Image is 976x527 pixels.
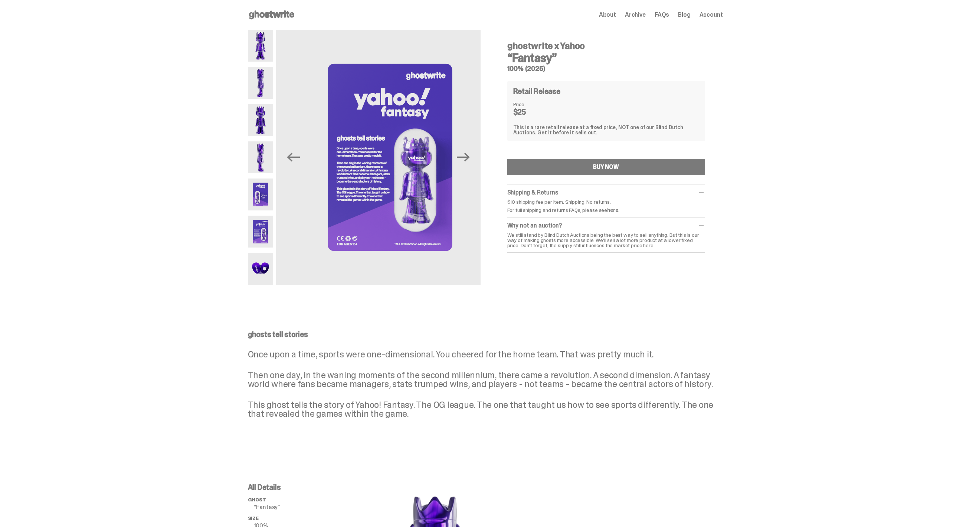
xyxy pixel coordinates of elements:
[507,222,705,229] div: Why not an auction?
[507,42,705,50] h4: ghostwrite x Yahoo
[285,149,301,166] button: Previous
[248,400,723,418] p: This ghost tells the story of Yahoo! Fantasy. The OG league. The one that taught us how to see sp...
[248,67,274,99] img: Yahoo-HG---2.png
[248,179,274,210] img: Yahoo-HG---5.png
[455,149,472,166] button: Next
[507,199,705,204] p: $10 shipping fee per item. Shipping. No returns.
[513,125,699,135] div: This is a rare retail release at a fixed price, NOT one of our Blind Dutch Auctions. Get it befor...
[288,30,492,285] img: Yahoo-HG---6.png
[248,497,266,503] span: ghost
[700,12,723,18] a: Account
[513,108,550,116] dd: $25
[248,331,723,338] p: ghosts tell stories
[248,216,274,248] img: Yahoo-HG---6.png
[513,88,560,95] h4: Retail Release
[248,350,723,359] p: Once upon a time, sports were one-dimensional. You cheered for the home team. That was pretty muc...
[507,159,705,175] button: BUY NOW
[248,253,274,285] img: Yahoo-HG---7.png
[507,232,705,248] div: We still stand by Blind Dutch Auctions being the best way to sell anything. But this is our way o...
[248,141,274,173] img: Yahoo-HG---4.png
[248,104,274,136] img: Yahoo-HG---3.png
[607,207,618,213] a: here
[599,12,616,18] a: About
[254,504,367,510] p: “Fantasy”
[655,12,669,18] a: FAQs
[248,515,259,521] span: Size
[248,484,367,491] p: All Details
[593,164,619,170] div: BUY NOW
[507,189,705,196] div: Shipping & Returns
[678,12,690,18] a: Blog
[248,30,274,62] img: Yahoo-HG---1.png
[507,207,705,213] p: For full shipping and returns FAQs, please see .
[625,12,646,18] a: Archive
[507,52,705,64] h3: “Fantasy”
[507,65,705,72] h5: 100% (2025)
[513,102,550,107] dt: Price
[248,371,723,389] p: Then one day, in the waning moments of the second millennium, there came a revolution. A second d...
